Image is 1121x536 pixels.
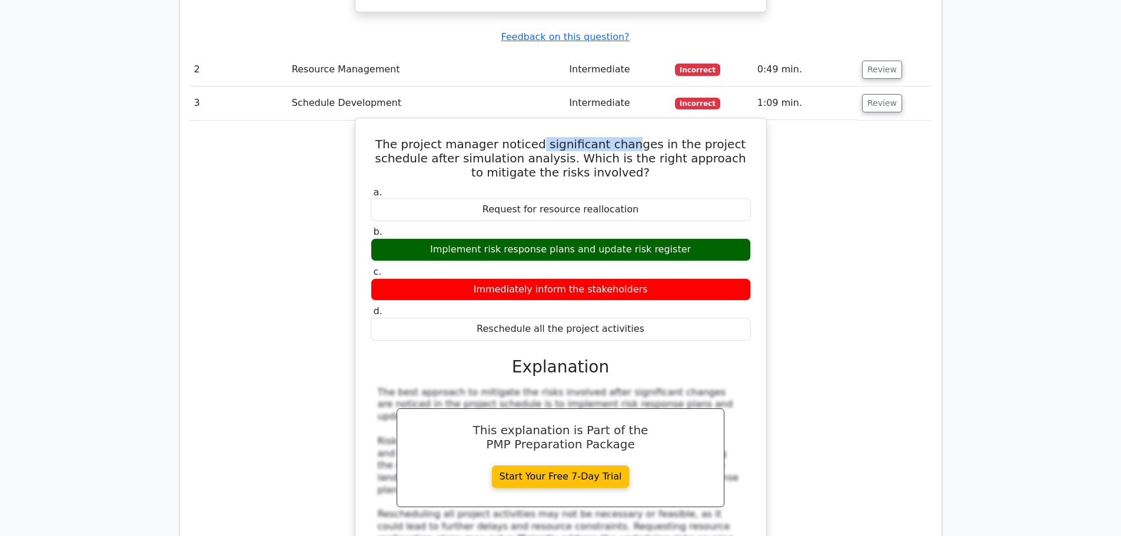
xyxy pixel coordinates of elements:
[374,266,382,277] span: c.
[492,465,630,488] a: Start Your Free 7-Day Trial
[287,86,565,120] td: Schedule Development
[371,198,751,221] div: Request for resource reallocation
[564,53,670,86] td: Intermediate
[374,305,382,317] span: d.
[378,357,744,377] h3: Explanation
[287,53,565,86] td: Resource Management
[371,278,751,301] div: Immediately inform the stakeholders
[371,238,751,261] div: Implement risk response plans and update risk register
[189,53,287,86] td: 2
[501,31,629,42] a: Feedback on this question?
[753,53,857,86] td: 0:49 min.
[564,86,670,120] td: Intermediate
[675,64,720,75] span: Incorrect
[374,226,382,237] span: b.
[753,86,857,120] td: 1:09 min.
[675,98,720,109] span: Incorrect
[374,187,382,198] span: a.
[370,137,752,179] h5: The project manager noticed significant changes in the project schedule after simulation analysis...
[862,61,902,79] button: Review
[371,318,751,341] div: Reschedule all the project activities
[189,86,287,120] td: 3
[862,94,902,112] button: Review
